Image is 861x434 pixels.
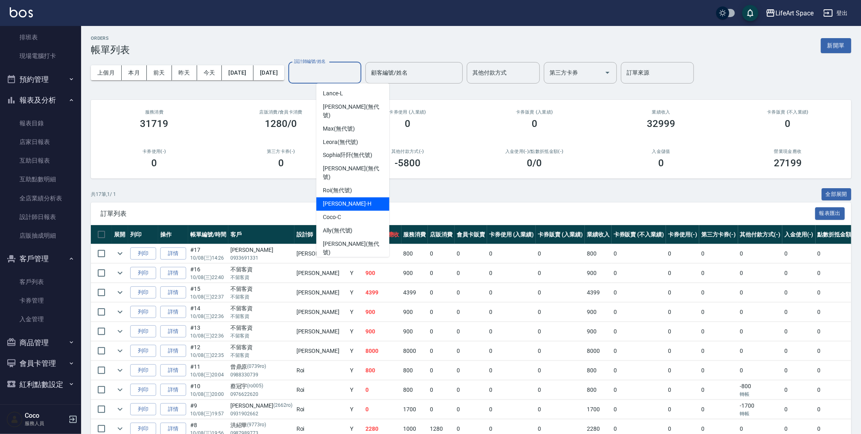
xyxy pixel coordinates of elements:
[294,264,348,283] td: [PERSON_NAME]
[294,322,348,341] td: [PERSON_NAME]
[455,322,487,341] td: 0
[228,225,294,244] th: 客戶
[428,264,455,283] td: 0
[230,293,292,301] p: 不留客資
[230,332,292,339] p: 不留客資
[114,325,126,337] button: expand row
[402,342,428,361] td: 8000
[455,264,487,283] td: 0
[294,361,348,380] td: Roi
[348,283,363,302] td: Y
[188,380,228,400] td: #10
[612,264,666,283] td: 0
[3,226,78,245] a: 店販抽成明細
[158,225,188,244] th: 操作
[666,225,699,244] th: 卡券使用(-)
[487,342,536,361] td: 0
[3,310,78,329] a: 入金管理
[348,380,363,400] td: Y
[402,244,428,263] td: 800
[428,244,455,263] td: 0
[699,283,738,302] td: 0
[363,264,402,283] td: 900
[782,380,816,400] td: 0
[91,191,116,198] p: 共 17 筆, 1 / 1
[666,283,699,302] td: 0
[10,7,33,17] img: Logo
[3,28,78,47] a: 排班表
[487,322,536,341] td: 0
[188,322,228,341] td: #13
[323,125,355,133] span: Max (無代號)
[822,188,852,201] button: 全部展開
[354,149,462,154] h2: 其他付款方式(-)
[294,244,348,263] td: [PERSON_NAME] /H
[190,274,226,281] p: 10/08 (三) 22:40
[428,342,455,361] td: 0
[348,361,363,380] td: Y
[101,149,208,154] h2: 卡券使用(-)
[816,322,860,341] td: 0
[160,345,186,357] a: 詳情
[130,325,156,338] button: 列印
[222,65,253,80] button: [DATE]
[666,361,699,380] td: 0
[774,157,802,169] h3: 27199
[816,283,860,302] td: 0
[487,225,536,244] th: 卡券使用 (入業績)
[816,380,860,400] td: 0
[190,352,226,359] p: 10/08 (三) 22:35
[294,225,348,244] th: 設計師
[785,118,791,129] h3: 0
[658,157,664,169] h3: 0
[230,274,292,281] p: 不留客資
[247,382,264,391] p: (ro005)
[536,225,585,244] th: 卡券販賣 (入業績)
[738,283,783,302] td: 0
[363,342,402,361] td: 8000
[323,151,372,160] span: Sophia阡阡 (無代號)
[122,65,147,80] button: 本月
[585,244,612,263] td: 800
[402,283,428,302] td: 4399
[816,361,860,380] td: 0
[294,303,348,322] td: [PERSON_NAME]
[487,264,536,283] td: 0
[323,200,371,208] span: [PERSON_NAME] -H
[487,400,536,419] td: 0
[536,342,585,361] td: 0
[816,342,860,361] td: 0
[738,400,783,419] td: -1700
[151,157,157,169] h3: 0
[294,283,348,302] td: [PERSON_NAME]
[130,306,156,318] button: 列印
[230,324,292,332] div: 不留客資
[481,149,588,154] h2: 入金使用(-) /點數折抵金額(-)
[612,361,666,380] td: 0
[190,293,226,301] p: 10/08 (三) 22:37
[402,264,428,283] td: 900
[402,380,428,400] td: 800
[247,363,266,371] p: (0739ro)
[230,382,292,391] div: 蔡冠宇
[666,303,699,322] td: 0
[230,363,292,371] div: 曾鼎原
[278,157,284,169] h3: 0
[363,283,402,302] td: 4399
[160,325,186,338] a: 詳情
[3,151,78,170] a: 互助日報表
[782,244,816,263] td: 0
[128,225,158,244] th: 列印
[3,248,78,269] button: 客戶管理
[230,285,292,293] div: 不留客資
[323,227,353,235] span: Ally (無代號)
[699,361,738,380] td: 0
[699,380,738,400] td: 0
[25,420,66,427] p: 服務人員
[230,352,292,359] p: 不留客資
[3,374,78,395] button: 紅利點數設定
[775,8,814,18] div: LifeArt Space
[3,170,78,189] a: 互助點數明細
[699,322,738,341] td: 0
[585,361,612,380] td: 800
